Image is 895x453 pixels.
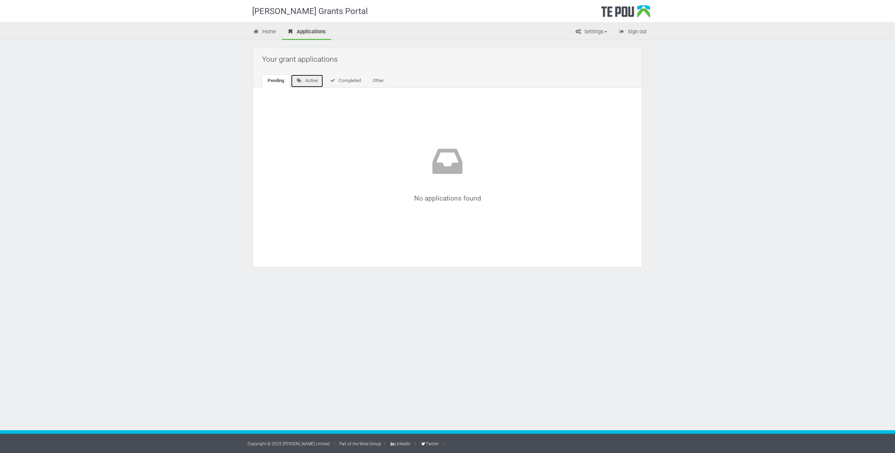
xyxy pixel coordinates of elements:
[324,74,366,88] a: Completed
[283,144,612,202] div: No applications found
[262,74,290,88] a: Pending
[367,74,389,88] a: Other
[601,5,650,22] div: Te Pou Logo
[248,441,330,446] a: Copyright © 2025 [PERSON_NAME] Limited
[291,74,323,88] a: Active
[570,25,612,40] a: Settings
[262,51,637,67] h2: Your grant applications
[248,25,281,40] a: Home
[613,25,652,40] a: Sign out
[390,441,411,446] a: LinkedIn
[282,25,331,40] a: Applications
[420,441,438,446] a: Twitter
[339,441,381,446] a: Part of the Wise Group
